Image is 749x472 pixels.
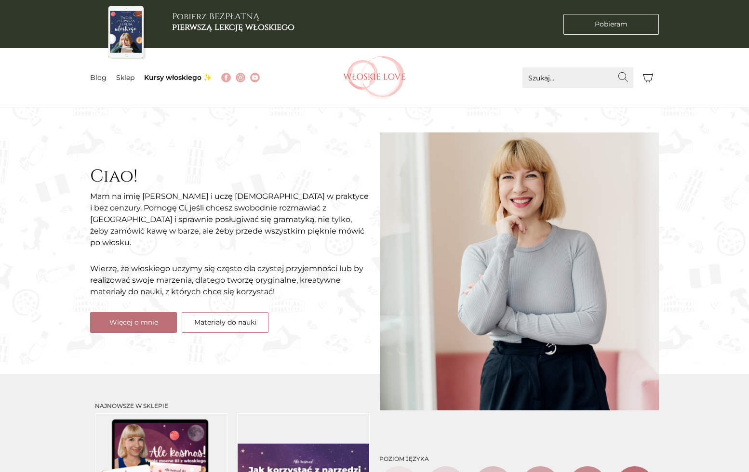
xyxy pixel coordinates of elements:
[172,12,294,32] h3: Pobierz BEZPŁATNĄ
[595,19,628,29] span: Pobieram
[90,312,177,333] a: Więcej o mnie
[172,21,294,33] b: pierwszą lekcję włoskiego
[343,56,406,99] img: Włoskielove
[90,73,107,82] a: Blog
[638,67,659,88] button: Koszyk
[116,73,134,82] a: Sklep
[90,166,370,187] h2: Ciao!
[522,67,633,88] input: Szukaj...
[90,191,370,249] p: Mam na imię [PERSON_NAME] i uczę [DEMOGRAPHIC_DATA] w praktyce i bez cenzury. Pomogę Ci, jeśli ch...
[379,456,654,462] h3: Poziom języka
[144,73,212,82] a: Kursy włoskiego ✨
[182,312,268,333] a: Materiały do nauki
[95,403,370,409] h3: Najnowsze w sklepie
[90,263,370,298] p: Wierzę, że włoskiego uczymy się często dla czystej przyjemności lub by realizować swoje marzenia,...
[563,14,659,35] a: Pobieram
